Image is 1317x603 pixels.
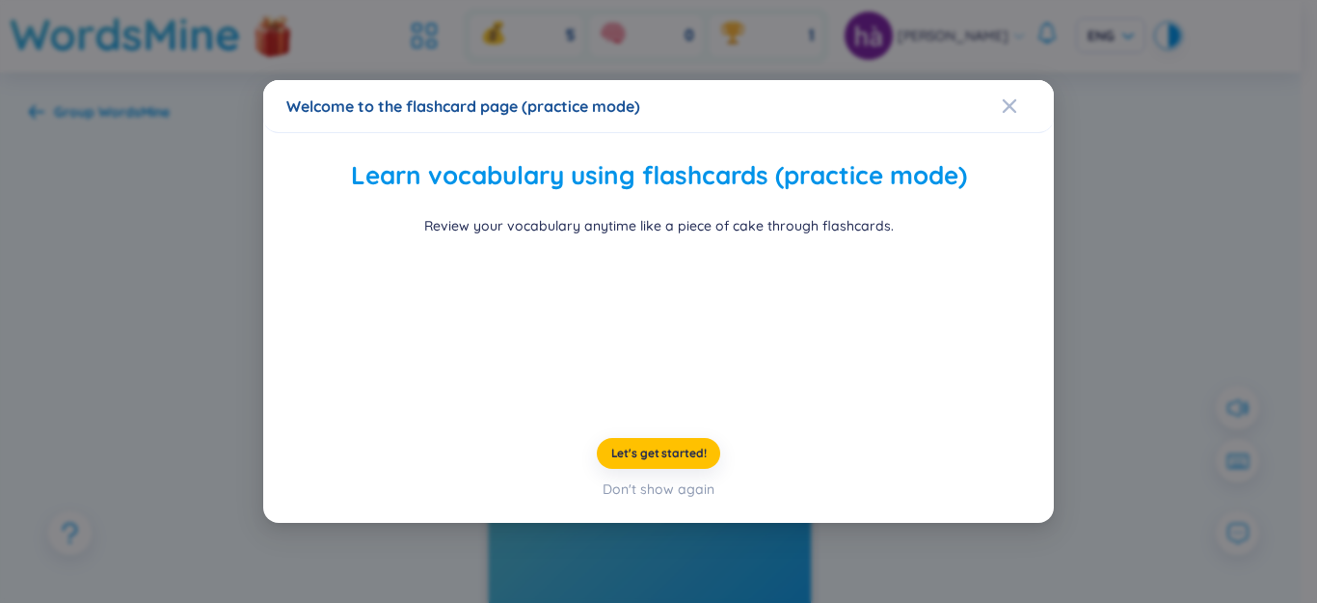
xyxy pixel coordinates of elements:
[611,446,707,461] span: Let's get started!
[424,214,894,235] div: Review your vocabulary anytime like a piece of cake through flashcards.
[603,479,714,500] div: Don't show again
[286,156,1031,196] h2: Learn vocabulary using flashcards (practice mode)
[286,96,1031,117] div: Welcome to the flashcard page (practice mode)
[597,438,721,469] button: Let's get started!
[1002,80,1054,132] button: Close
